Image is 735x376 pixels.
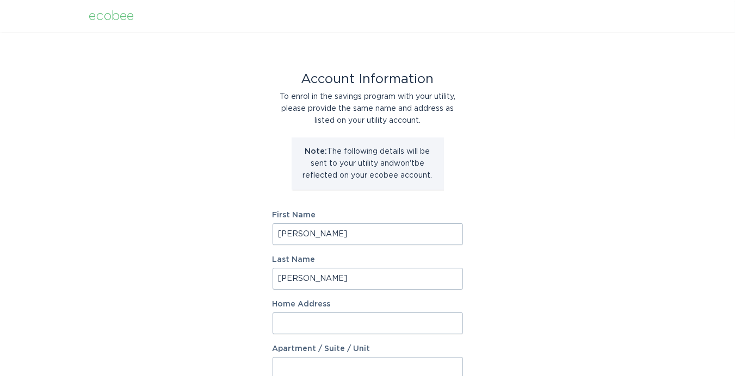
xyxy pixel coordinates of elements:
label: Last Name [273,256,463,264]
div: Account Information [273,73,463,85]
label: Apartment / Suite / Unit [273,345,463,353]
p: The following details will be sent to your utility and won't be reflected on your ecobee account. [300,146,436,181]
strong: Note: [305,148,328,155]
label: First Name [273,211,463,219]
label: Home Address [273,300,463,308]
div: ecobee [89,10,134,22]
div: To enrol in the savings program with your utility, please provide the same name and address as li... [273,91,463,127]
